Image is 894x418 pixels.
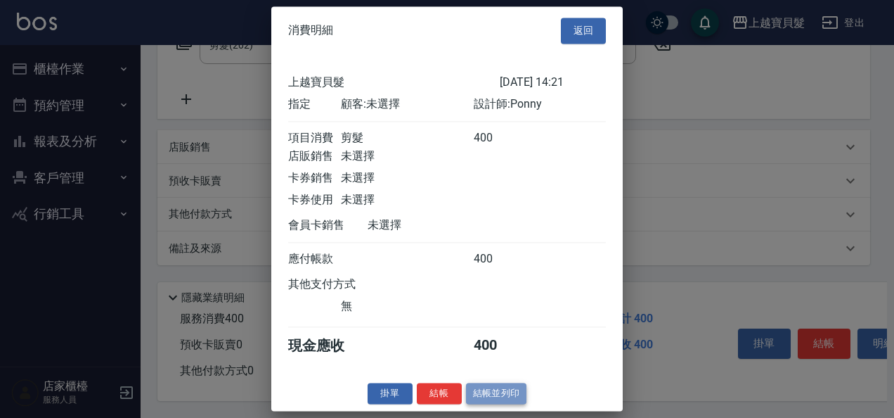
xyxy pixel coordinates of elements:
[417,383,462,405] button: 結帳
[288,252,341,267] div: 應付帳款
[288,171,341,186] div: 卡券銷售
[474,336,526,355] div: 400
[474,97,606,112] div: 設計師: Ponny
[341,149,473,164] div: 未選擇
[341,131,473,146] div: 剪髮
[341,299,473,314] div: 無
[500,75,606,90] div: [DATE] 14:21
[561,18,606,44] button: 返回
[288,193,341,208] div: 卡券使用
[288,336,368,355] div: 現金應收
[288,149,341,164] div: 店販銷售
[368,218,500,233] div: 未選擇
[341,97,473,112] div: 顧客: 未選擇
[466,383,527,405] button: 結帳並列印
[288,277,394,292] div: 其他支付方式
[288,97,341,112] div: 指定
[288,24,333,38] span: 消費明細
[341,193,473,208] div: 未選擇
[474,131,526,146] div: 400
[341,171,473,186] div: 未選擇
[474,252,526,267] div: 400
[288,131,341,146] div: 項目消費
[288,218,368,233] div: 會員卡銷售
[288,75,500,90] div: 上越寶貝髮
[368,383,413,405] button: 掛單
